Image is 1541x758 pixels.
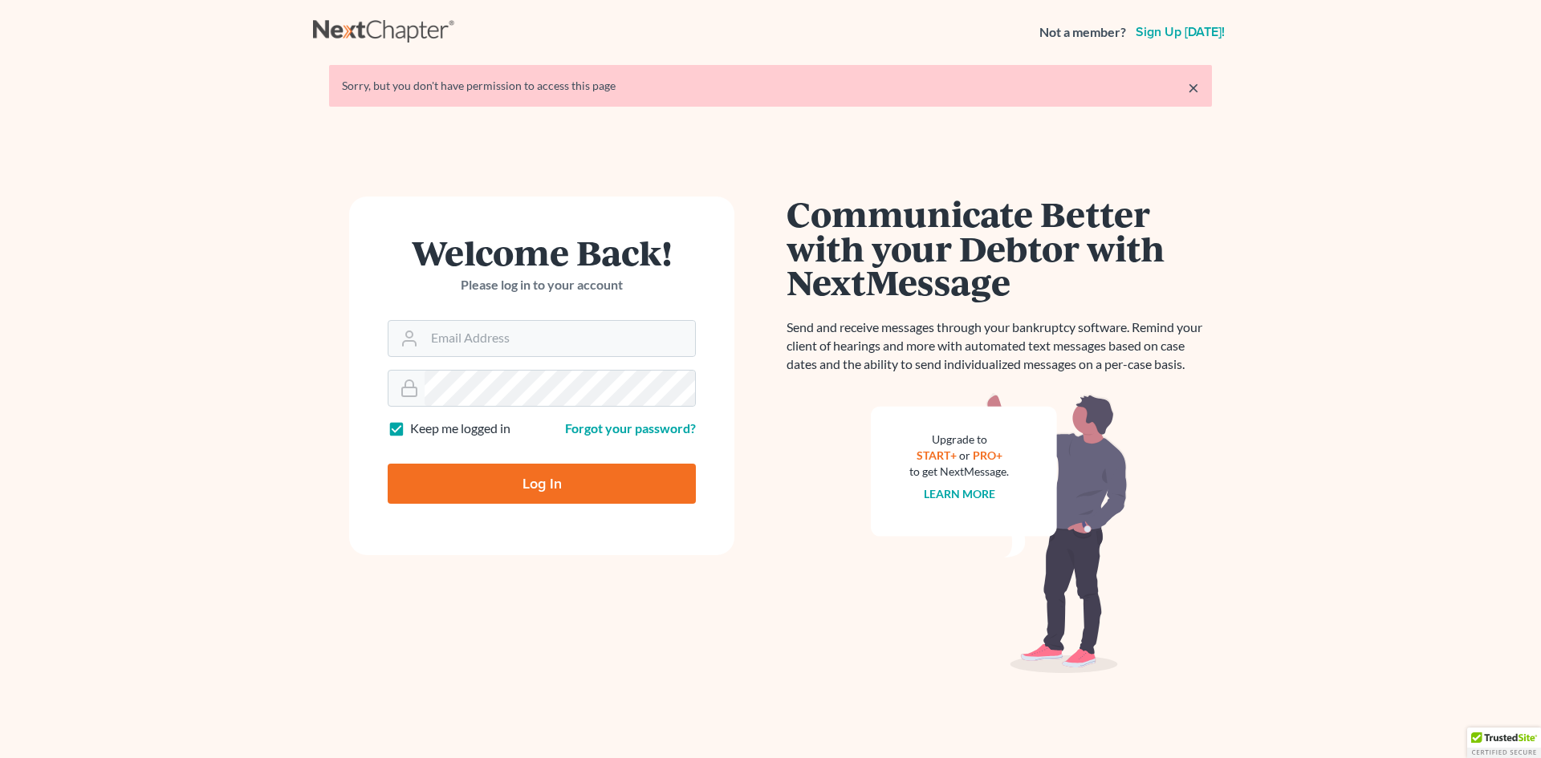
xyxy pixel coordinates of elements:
div: Sorry, but you don't have permission to access this page [342,78,1199,94]
input: Email Address [425,321,695,356]
h1: Welcome Back! [388,235,696,270]
a: PRO+ [973,448,1002,462]
span: or [959,448,970,462]
img: nextmessage_bg-59042aed3d76b12b5cd301f8e5b87938c9018125f34e5fa2b7a6b67550977c72.svg [871,393,1128,674]
a: Learn more [924,487,995,501]
div: to get NextMessage. [909,464,1009,480]
input: Log In [388,464,696,504]
h1: Communicate Better with your Debtor with NextMessage [787,197,1212,299]
p: Please log in to your account [388,276,696,294]
a: Sign up [DATE]! [1132,26,1228,39]
p: Send and receive messages through your bankruptcy software. Remind your client of hearings and mo... [787,318,1212,374]
a: Forgot your password? [565,420,696,436]
label: Keep me logged in [410,420,510,438]
div: Upgrade to [909,432,1009,448]
a: × [1188,78,1199,97]
strong: Not a member? [1039,23,1126,42]
a: START+ [917,448,957,462]
div: TrustedSite Certified [1467,728,1541,758]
